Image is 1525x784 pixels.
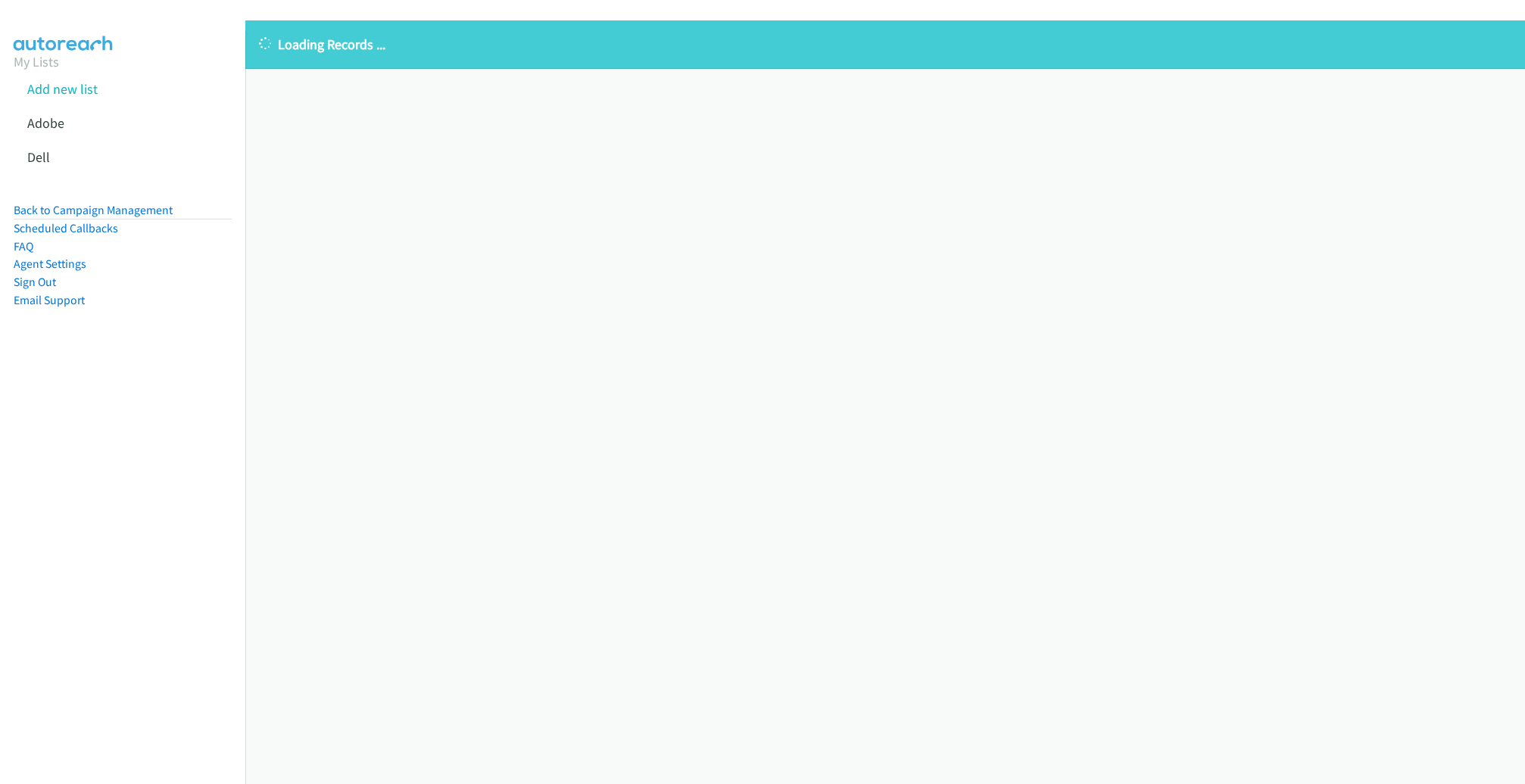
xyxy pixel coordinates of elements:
a: FAQ [14,239,33,254]
a: Dell [27,148,50,166]
a: Sign Out [14,275,56,289]
a: My Lists [14,53,59,70]
a: Add new list [27,80,98,98]
a: Agent Settings [14,257,86,271]
a: Email Support [14,293,85,307]
p: Loading Records ... [259,34,1511,54]
a: Adobe [27,114,64,132]
a: Scheduled Callbacks [14,221,118,235]
a: Back to Campaign Management [14,203,173,217]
